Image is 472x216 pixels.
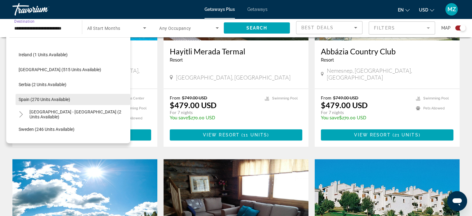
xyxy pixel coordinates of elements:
[419,7,428,12] span: USD
[419,5,434,14] button: Change currency
[321,47,453,56] a: Abbázia Country Club
[170,115,258,120] p: $270.00 USD
[182,95,207,100] span: $749.00 USD
[301,24,357,31] mat-select: Sort by
[19,67,101,72] span: [GEOGRAPHIC_DATA] (515 units available)
[16,64,130,75] button: [GEOGRAPHIC_DATA] (515 units available)
[159,26,191,31] span: Any Occupancy
[369,21,435,35] button: Filter
[398,7,404,12] span: en
[16,79,130,90] button: Serbia (2 units available)
[333,95,358,100] span: $749.00 USD
[170,100,217,110] p: $479.00 USD
[170,115,188,120] span: You save
[14,19,34,23] span: Destination
[203,132,240,137] span: View Resort
[327,67,453,81] span: Nemesnep, [GEOGRAPHIC_DATA], [GEOGRAPHIC_DATA]
[247,7,267,12] a: Getaways
[301,25,334,30] span: Best Deals
[354,132,390,137] span: View Resort
[321,115,339,120] span: You save
[19,97,70,102] span: Spain (270 units available)
[16,49,130,60] button: Ireland (1 units available)
[224,22,290,34] button: Search
[321,129,453,140] button: View Resort(21 units)
[170,57,183,62] span: Resort
[121,116,142,120] span: Pets Allowed
[16,139,130,150] button: [GEOGRAPHIC_DATA] (10 units available)
[16,124,130,135] button: Sweden (246 units available)
[16,94,130,105] button: Spain (270 units available)
[321,95,331,100] span: From
[16,109,26,120] button: Toggle Spain - Canary Islands (2 units available)
[398,5,410,14] button: Change language
[394,132,419,137] span: 21 units
[19,127,74,132] span: Sweden (246 units available)
[19,52,68,57] span: Ireland (1 units available)
[170,110,258,115] p: For 7 nights
[321,110,410,115] p: For 7 nights
[240,132,269,137] span: ( )
[447,191,467,211] iframe: Button to launch messaging window
[26,109,130,120] button: [GEOGRAPHIC_DATA] - [GEOGRAPHIC_DATA] (2 units available)
[321,57,334,62] span: Resort
[170,129,302,140] button: View Resort(11 units)
[321,100,368,110] p: $479.00 USD
[12,1,74,17] a: Travorium
[176,74,290,81] span: [GEOGRAPHIC_DATA], [GEOGRAPHIC_DATA]
[121,96,144,100] span: Fitness Center
[246,25,267,30] span: Search
[443,3,460,16] button: User Menu
[423,106,445,110] span: Pets Allowed
[390,132,420,137] span: ( )
[321,115,410,120] p: $270.00 USD
[243,132,267,137] span: 11 units
[29,109,127,119] span: [GEOGRAPHIC_DATA] - [GEOGRAPHIC_DATA] (2 units available)
[16,34,130,45] button: Hungary (98 units available)
[423,96,449,100] span: Swimming Pool
[87,26,120,31] span: All Start Months
[170,95,180,100] span: From
[170,47,302,56] a: Hayitli Merada Termal
[441,24,451,32] span: Map
[205,7,235,12] a: Getaways Plus
[19,82,66,87] span: Serbia (2 units available)
[121,106,146,110] span: Swimming Pool
[447,6,456,12] span: MZ
[272,96,298,100] span: Swimming Pool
